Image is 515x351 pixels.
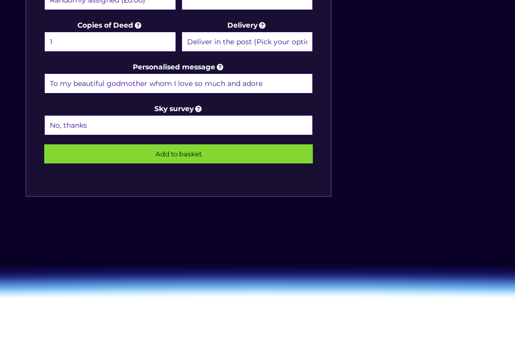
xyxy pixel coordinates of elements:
[182,19,313,53] label: Delivery
[44,115,313,135] select: Sky survey
[44,73,313,94] input: Personalised message
[44,19,176,53] label: Copies of Deed
[44,144,313,163] input: Add to basket
[44,61,313,95] label: Personalised message
[182,32,313,52] select: Delivery
[44,32,176,52] select: Copies of Deed
[154,104,204,113] a: Sky survey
